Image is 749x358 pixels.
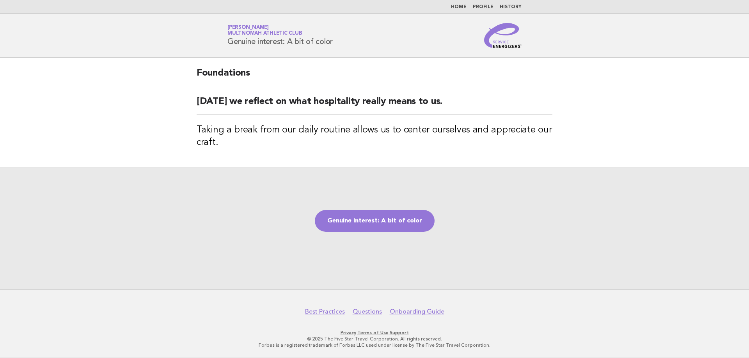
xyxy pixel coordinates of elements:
img: Service Energizers [484,23,522,48]
h2: [DATE] we reflect on what hospitality really means to us. [197,95,552,115]
a: Privacy [341,330,356,335]
a: Profile [473,5,493,9]
h3: Taking a break from our daily routine allows us to center ourselves and appreciate our craft. [197,124,552,149]
a: [PERSON_NAME]Multnomah Athletic Club [227,25,302,36]
a: Genuine interest: A bit of color [315,210,435,232]
a: Terms of Use [357,330,389,335]
a: Best Practices [305,308,345,316]
a: Questions [353,308,382,316]
h1: Genuine interest: A bit of color [227,25,333,46]
a: Home [451,5,467,9]
a: History [500,5,522,9]
p: © 2025 The Five Star Travel Corporation. All rights reserved. [136,336,613,342]
p: · · [136,330,613,336]
a: Onboarding Guide [390,308,444,316]
p: Forbes is a registered trademark of Forbes LLC used under license by The Five Star Travel Corpora... [136,342,613,348]
span: Multnomah Athletic Club [227,31,302,36]
h2: Foundations [197,67,552,86]
a: Support [390,330,409,335]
